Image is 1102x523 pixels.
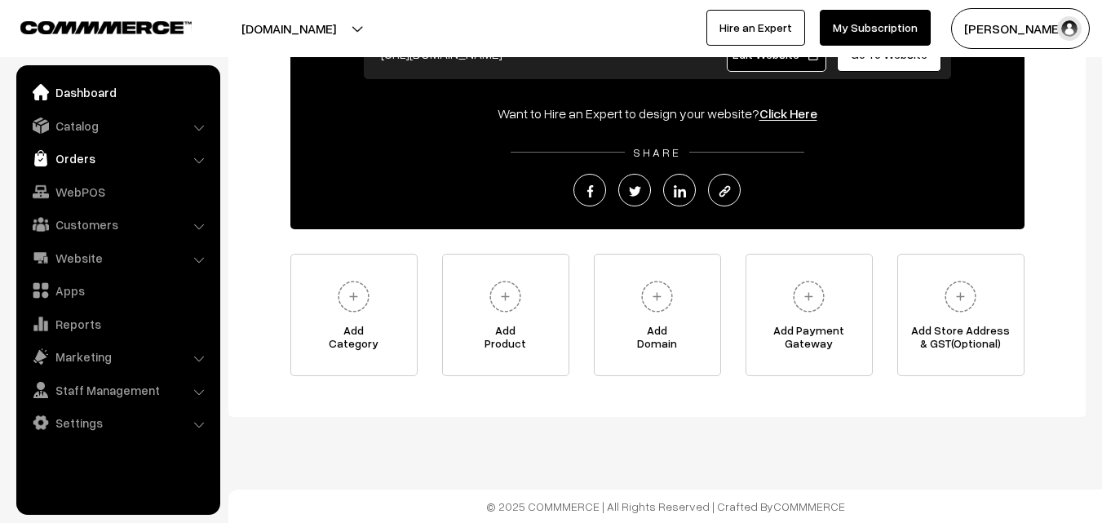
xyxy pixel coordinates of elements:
a: Customers [20,210,215,239]
a: Orders [20,144,215,173]
a: Marketing [20,342,215,371]
a: COMMMERCE [20,16,163,36]
img: plus.svg [635,274,679,319]
a: Add PaymentGateway [746,254,873,376]
a: WebPOS [20,177,215,206]
a: Reports [20,309,215,339]
img: plus.svg [483,274,528,319]
a: COMMMERCE [773,499,845,513]
a: Website [20,243,215,273]
a: AddProduct [442,254,569,376]
img: plus.svg [938,274,983,319]
button: [PERSON_NAME] [951,8,1090,49]
a: Settings [20,408,215,437]
span: SHARE [625,145,689,159]
img: plus.svg [786,274,831,319]
a: Staff Management [20,375,215,405]
a: Hire an Expert [706,10,805,46]
span: Add Product [443,324,569,357]
img: plus.svg [331,274,376,319]
button: [DOMAIN_NAME] [184,8,393,49]
a: Catalog [20,111,215,140]
a: Add Store Address& GST(Optional) [897,254,1025,376]
footer: © 2025 COMMMERCE | All Rights Reserved | Crafted By [228,490,1102,523]
span: Add Payment Gateway [746,324,872,357]
a: Dashboard [20,78,215,107]
a: Apps [20,276,215,305]
span: Add Domain [595,324,720,357]
a: My Subscription [820,10,931,46]
img: COMMMERCE [20,21,192,33]
img: user [1057,16,1082,41]
a: AddDomain [594,254,721,376]
span: Add Store Address & GST(Optional) [898,324,1024,357]
a: AddCategory [290,254,418,376]
a: Click Here [759,105,817,122]
span: Add Category [291,324,417,357]
div: Want to Hire an Expert to design your website? [290,104,1025,123]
